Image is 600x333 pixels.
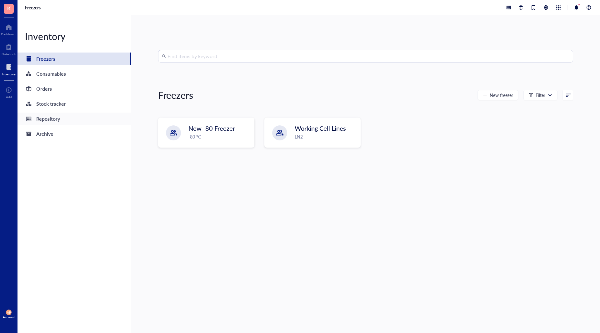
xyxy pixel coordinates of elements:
div: Orders [36,84,52,93]
span: New -80 Freezer [188,124,235,133]
a: Repository [17,113,131,125]
div: Notebook [2,52,16,56]
span: New freezer [490,93,513,98]
span: AP [7,310,11,314]
div: Inventory [2,72,16,76]
div: Freezers [158,89,193,101]
a: Stock tracker [17,98,131,110]
div: Consumables [36,69,66,78]
div: -80 °C [188,133,250,140]
div: Account [3,315,15,319]
div: Freezers [36,54,55,63]
div: LN2 [295,133,357,140]
a: Dashboard [1,22,17,36]
div: Inventory [17,30,131,43]
button: New freezer [477,90,518,100]
div: Repository [36,114,60,123]
a: Inventory [2,62,16,76]
a: Orders [17,83,131,95]
a: Notebook [2,42,16,56]
a: Archive [17,128,131,140]
div: Dashboard [1,32,17,36]
a: Freezers [25,5,42,10]
span: K [7,4,11,12]
div: Archive [36,129,53,138]
div: Stock tracker [36,99,66,108]
a: Consumables [17,68,131,80]
div: Filter [536,92,545,98]
a: Freezers [17,53,131,65]
span: Working Cell Lines [295,124,346,133]
div: Add [6,95,12,99]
